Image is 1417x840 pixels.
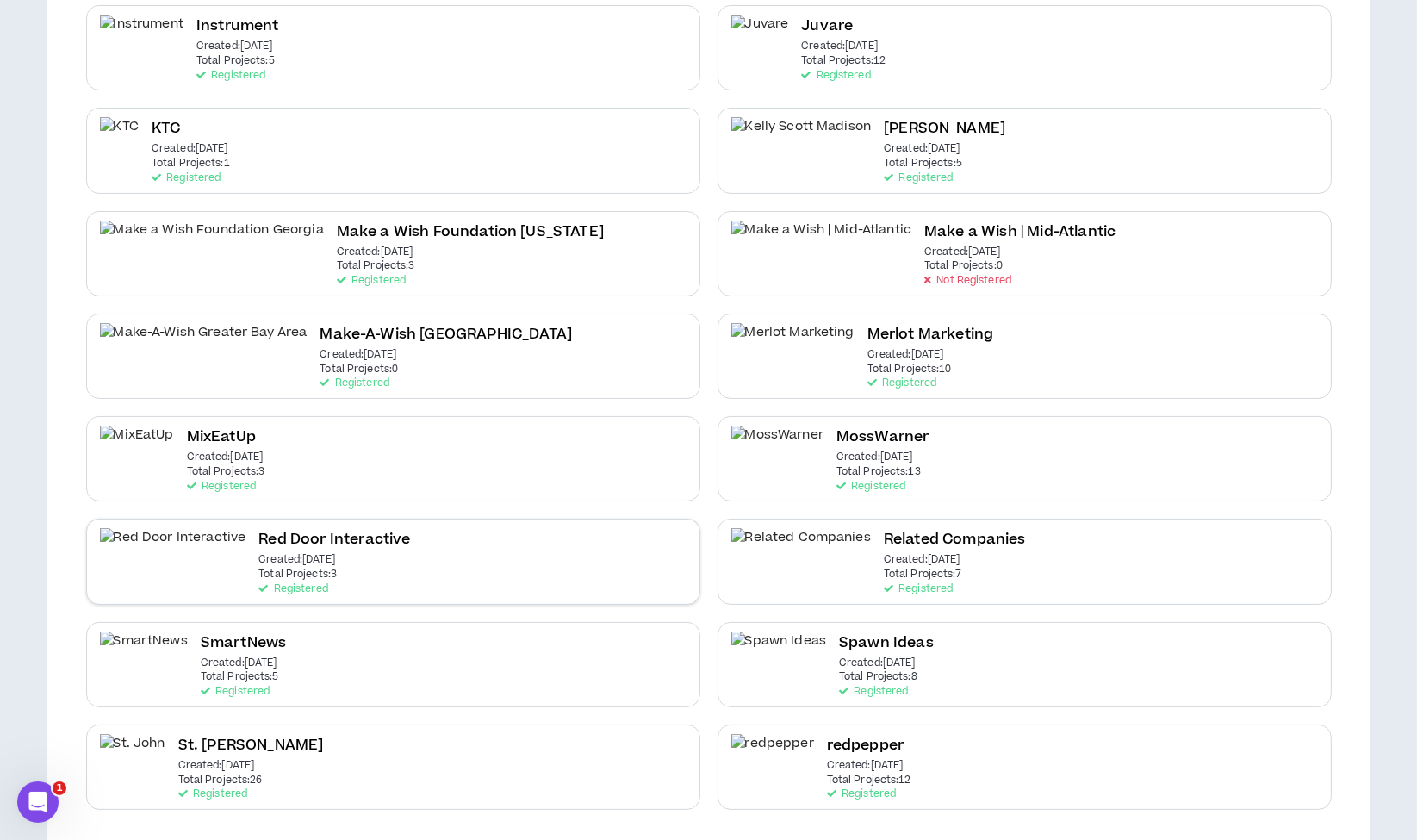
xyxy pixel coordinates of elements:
p: Created: [DATE] [152,143,228,155]
p: Created: [DATE] [827,760,904,772]
iframe: Intercom live chat [17,781,59,823]
img: Related Companies [731,528,871,567]
img: Red Door Interactive [100,528,246,567]
p: Total Projects: 13 [836,466,921,478]
p: Created: [DATE] [867,349,944,361]
p: Not Registered [924,275,1011,287]
img: redpepper [731,734,814,773]
p: Created: [DATE] [924,246,1001,258]
h2: MixEatUp [187,426,256,449]
img: Make a Wish Foundation Georgia [100,221,324,259]
p: Registered [201,686,270,698]
p: Created: [DATE] [187,451,264,464]
p: Created: [DATE] [884,143,960,155]
h2: Merlot Marketing [867,323,994,346]
p: Total Projects: 3 [258,569,337,581]
p: Registered [884,583,953,595]
img: MossWarner [731,426,823,464]
p: Total Projects: 5 [201,671,279,683]
h2: MossWarner [836,426,929,449]
p: Registered [839,686,908,698]
p: Created: [DATE] [178,760,255,772]
img: Instrument [100,15,183,53]
h2: Spawn Ideas [839,632,934,655]
h2: Make a Wish Foundation [US_STATE] [337,221,604,244]
h2: Related Companies [884,528,1026,551]
img: Juvare [731,15,789,53]
span: 1 [53,781,66,795]
p: Total Projects: 1 [152,158,230,170]
p: Created: [DATE] [258,554,335,566]
img: Make a Wish | Mid-Atlantic [731,221,912,259]
h2: Instrument [196,15,279,38]
img: MixEatUp [100,426,174,464]
h2: St. [PERSON_NAME] [178,734,324,757]
img: Merlot Marketing [731,323,855,362]
p: Total Projects: 10 [867,364,952,376]
p: Registered [867,377,936,389]
p: Created: [DATE] [884,554,960,566]
p: Total Projects: 7 [884,569,962,581]
p: Created: [DATE] [196,40,273,53]
img: Kelly Scott Madison [731,117,872,156]
p: Created: [DATE] [839,657,916,669]
p: Registered [187,481,256,493]
p: Created: [DATE] [836,451,913,464]
p: Created: [DATE] [337,246,413,258]
p: Total Projects: 5 [884,158,962,170]
p: Registered [836,481,905,493]
p: Total Projects: 0 [924,260,1003,272]
p: Registered [178,788,247,800]
h2: redpepper [827,734,904,757]
p: Total Projects: 5 [196,55,275,67]
h2: Red Door Interactive [258,528,410,551]
p: Registered [801,70,870,82]
h2: SmartNews [201,632,286,655]
p: Registered [827,788,896,800]
h2: Make-A-Wish [GEOGRAPHIC_DATA] [320,323,572,346]
p: Created: [DATE] [801,40,878,53]
img: SmartNews [100,632,188,670]
p: Total Projects: 26 [178,775,263,787]
p: Registered [884,172,953,184]
h2: Make a Wish | Mid-Atlantic [924,221,1116,244]
p: Total Projects: 0 [320,364,398,376]
img: Spawn Ideas [731,632,827,670]
img: KTC [100,117,139,156]
img: Make-A-Wish Greater Bay Area [100,323,308,362]
p: Total Projects: 3 [187,466,265,478]
h2: [PERSON_NAME] [884,117,1005,140]
p: Registered [320,377,388,389]
p: Registered [337,275,406,287]
h2: Juvare [801,15,853,38]
img: St. John [100,734,165,773]
p: Total Projects: 12 [827,775,911,787]
h2: KTC [152,117,180,140]
p: Total Projects: 12 [801,55,886,67]
p: Total Projects: 8 [839,671,917,683]
p: Created: [DATE] [201,657,277,669]
p: Registered [258,583,327,595]
p: Total Projects: 3 [337,260,415,272]
p: Created: [DATE] [320,349,396,361]
p: Registered [196,70,265,82]
p: Registered [152,172,221,184]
